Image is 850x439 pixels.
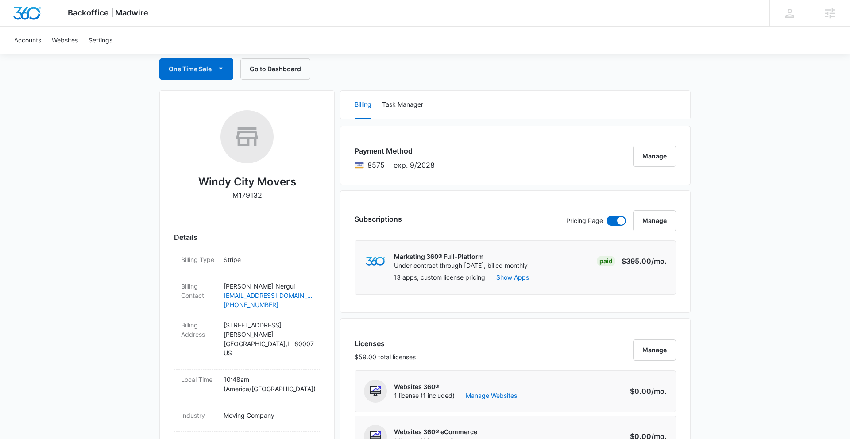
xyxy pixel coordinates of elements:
[181,411,216,420] dt: Industry
[34,52,79,58] div: Domain Overview
[174,276,320,315] div: Billing Contact[PERSON_NAME] Nergui[EMAIL_ADDRESS][DOMAIN_NAME][PHONE_NUMBER]
[355,338,416,349] h3: Licenses
[174,370,320,405] div: Local Time10:48am (America/[GEOGRAPHIC_DATA])
[98,52,149,58] div: Keywords by Traffic
[355,91,371,119] button: Billing
[240,58,310,80] button: Go to Dashboard
[496,273,529,282] button: Show Apps
[159,58,233,80] button: One Time Sale
[355,214,402,224] h3: Subscriptions
[224,255,313,264] p: Stripe
[366,257,385,266] img: marketing360Logo
[9,27,46,54] a: Accounts
[224,375,313,393] p: 10:48am ( America/[GEOGRAPHIC_DATA] )
[198,174,296,190] h2: Windy City Movers
[224,281,313,291] p: [PERSON_NAME] Nergui
[181,255,216,264] dt: Billing Type
[88,51,95,58] img: tab_keywords_by_traffic_grey.svg
[633,339,676,361] button: Manage
[394,382,517,391] p: Websites 360®
[46,27,83,54] a: Websites
[174,405,320,432] div: IndustryMoving Company
[394,391,517,400] span: 1 license (1 included)
[68,8,148,17] span: Backoffice | Madwire
[181,320,216,339] dt: Billing Address
[367,160,385,170] span: Visa ending with
[224,320,313,358] p: [STREET_ADDRESS][PERSON_NAME] [GEOGRAPHIC_DATA] , IL 60007 US
[651,257,667,266] span: /mo.
[174,250,320,276] div: Billing TypeStripe
[355,352,416,362] p: $59.00 total licenses
[25,14,43,21] div: v 4.0.25
[181,281,216,300] dt: Billing Contact
[597,256,615,266] div: Paid
[24,51,31,58] img: tab_domain_overview_orange.svg
[394,261,528,270] p: Under contract through [DATE], billed monthly
[83,27,118,54] a: Settings
[174,315,320,370] div: Billing Address[STREET_ADDRESS][PERSON_NAME][GEOGRAPHIC_DATA],IL 60007US
[14,14,21,21] img: logo_orange.svg
[181,375,216,384] dt: Local Time
[651,387,667,396] span: /mo.
[466,391,517,400] a: Manage Websites
[633,146,676,167] button: Manage
[355,146,435,156] h3: Payment Method
[232,190,262,200] p: M179132
[23,23,97,30] div: Domain: [DOMAIN_NAME]
[224,300,313,309] a: [PHONE_NUMBER]
[224,411,313,420] p: Moving Company
[394,160,435,170] span: exp. 9/2028
[625,386,667,397] p: $0.00
[394,427,477,436] p: Websites 360® eCommerce
[394,273,485,282] p: 13 apps, custom license pricing
[224,291,313,300] a: [EMAIL_ADDRESS][DOMAIN_NAME]
[566,216,603,226] p: Pricing Page
[382,91,423,119] button: Task Manager
[622,256,667,266] p: $395.00
[14,23,21,30] img: website_grey.svg
[174,232,197,243] span: Details
[394,252,528,261] p: Marketing 360® Full-Platform
[633,210,676,231] button: Manage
